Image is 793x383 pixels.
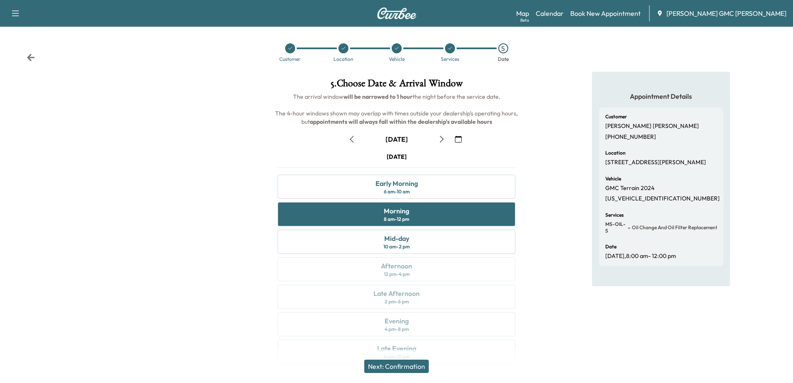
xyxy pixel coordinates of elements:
p: [STREET_ADDRESS][PERSON_NAME] [605,159,706,166]
p: [US_VEHICLE_IDENTIFICATION_NUMBER] [605,195,720,203]
div: Vehicle [389,57,405,62]
div: 8 am - 12 pm [384,216,409,223]
div: Date [498,57,509,62]
div: Services [441,57,459,62]
a: Calendar [536,8,564,18]
h1: 5 . Choose Date & Arrival Window [271,78,522,93]
h6: Services [605,213,624,218]
h6: Date [605,244,617,249]
div: 10 am - 2 pm [383,243,410,250]
div: Beta [520,17,529,23]
button: Next: Confirmation [364,360,429,373]
div: 5 [498,43,508,53]
div: Morning [384,206,409,216]
p: [PHONE_NUMBER] [605,133,656,141]
div: Location [333,57,353,62]
h5: Appointment Details [599,92,723,101]
span: The arrival window the night before the service date. The 4-hour windows shown may overlap with t... [275,93,519,125]
span: - [626,223,630,232]
span: Oil Change and Oil Filter Replacement - 5 Qt [630,224,722,231]
div: [DATE] [387,153,407,161]
h6: Vehicle [605,176,621,181]
p: GMC Terrain 2024 [605,185,654,192]
h6: Location [605,150,626,155]
span: MS-OIL-5 [605,221,626,234]
div: Customer [279,57,301,62]
div: Back [27,53,35,62]
img: Curbee Logo [377,8,417,19]
span: [PERSON_NAME] GMC [PERSON_NAME] [666,8,786,18]
a: Book New Appointment [570,8,641,18]
p: [PERSON_NAME] [PERSON_NAME] [605,123,699,130]
b: appointments will always fall within the dealership's available hours [310,118,492,125]
div: Mid-day [384,233,409,243]
h6: Customer [605,114,627,119]
a: MapBeta [516,8,529,18]
div: 6 am - 10 am [384,188,410,195]
div: Early Morning [375,178,418,188]
div: [DATE] [385,135,408,144]
b: will be narrowed to 1 hour [343,93,413,100]
p: [DATE] , 8:00 am - 12:00 pm [605,253,676,260]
